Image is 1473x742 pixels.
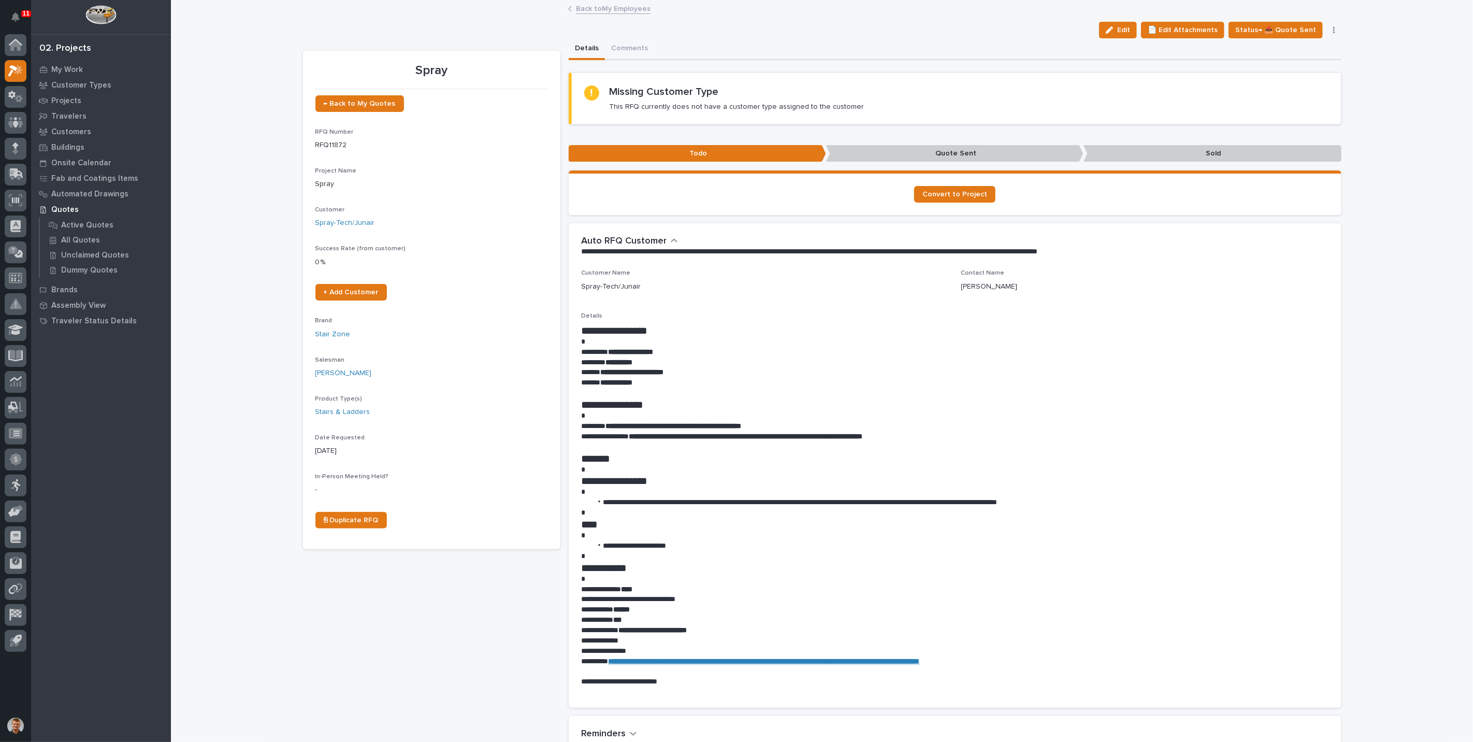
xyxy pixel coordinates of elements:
[31,297,171,313] a: Assembly View
[315,218,375,229] a: Spray-Tech/Junair
[569,38,605,60] button: Details
[581,729,637,740] button: Reminders
[315,63,548,78] p: Spray
[39,43,91,54] div: 02. Projects
[315,207,345,213] span: Customer
[40,218,171,232] a: Active Quotes
[1117,25,1130,35] span: Edit
[40,248,171,262] a: Unclaimed Quotes
[51,65,83,75] p: My Work
[31,124,171,139] a: Customers
[315,318,333,324] span: Brand
[31,93,171,108] a: Projects
[1235,24,1316,36] span: Status→ 📤 Quote Sent
[31,202,171,217] a: Quotes
[315,95,404,112] a: ← Back to My Quotes
[51,174,138,183] p: Fab and Coatings Items
[914,186,995,203] a: Convert to Project
[1141,22,1224,38] button: 📄 Edit Attachments
[1099,22,1137,38] button: Edit
[315,446,548,456] p: [DATE]
[605,38,654,60] button: Comments
[31,139,171,155] a: Buildings
[61,266,118,275] p: Dummy Quotes
[581,281,641,292] p: Spray-Tech/Junair
[1229,22,1323,38] button: Status→ 📤 Quote Sent
[23,10,30,17] p: 11
[315,407,370,418] a: Stairs & Ladders
[581,236,678,247] button: Auto RFQ Customer
[51,190,128,199] p: Automated Drawings
[51,205,79,215] p: Quotes
[40,233,171,247] a: All Quotes
[922,191,987,198] span: Convert to Project
[51,159,111,168] p: Onsite Calendar
[315,284,387,301] a: + Add Customer
[315,396,363,402] span: Product Type(s)
[576,2,651,14] a: Back toMy Employees
[51,112,86,121] p: Travelers
[315,168,357,174] span: Project Name
[315,484,548,495] p: -
[51,81,111,90] p: Customer Types
[61,236,100,245] p: All Quotes
[51,143,84,152] p: Buildings
[581,729,626,740] h2: Reminders
[581,270,630,276] span: Customer Name
[51,286,78,295] p: Brands
[85,5,116,24] img: Workspace Logo
[31,282,171,297] a: Brands
[315,246,406,252] span: Success Rate (from customer)
[315,129,354,135] span: RFQ Number
[610,102,864,111] p: This RFQ currently does not have a customer type assigned to the customer
[31,155,171,170] a: Onsite Calendar
[31,186,171,202] a: Automated Drawings
[961,281,1018,292] p: [PERSON_NAME]
[31,77,171,93] a: Customer Types
[581,236,667,247] h2: Auto RFQ Customer
[961,270,1005,276] span: Contact Name
[1084,145,1341,162] p: Sold
[315,179,548,190] p: Spray
[13,12,26,29] div: Notifications11
[315,140,548,151] p: RFQ11872
[40,263,171,277] a: Dummy Quotes
[61,251,129,260] p: Unclaimed Quotes
[324,100,396,107] span: ← Back to My Quotes
[581,313,602,319] span: Details
[315,329,351,340] a: Stair Zone
[610,85,719,98] h2: Missing Customer Type
[5,715,26,737] button: users-avatar
[1148,24,1218,36] span: 📄 Edit Attachments
[315,357,345,363] span: Salesman
[5,6,26,28] button: Notifications
[51,317,137,326] p: Traveler Status Details
[315,257,548,268] p: 0 %
[31,108,171,124] a: Travelers
[324,289,379,296] span: + Add Customer
[51,96,81,106] p: Projects
[61,221,113,230] p: Active Quotes
[315,435,365,441] span: Date Requested
[31,313,171,329] a: Traveler Status Details
[315,512,387,529] a: ⎘ Duplicate RFQ
[51,301,106,310] p: Assembly View
[51,127,91,137] p: Customers
[31,62,171,77] a: My Work
[315,368,372,379] a: [PERSON_NAME]
[826,145,1084,162] p: Quote Sent
[315,474,389,480] span: In-Person Meeting Held?
[324,517,379,524] span: ⎘ Duplicate RFQ
[31,170,171,186] a: Fab and Coatings Items
[569,145,826,162] p: Todo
